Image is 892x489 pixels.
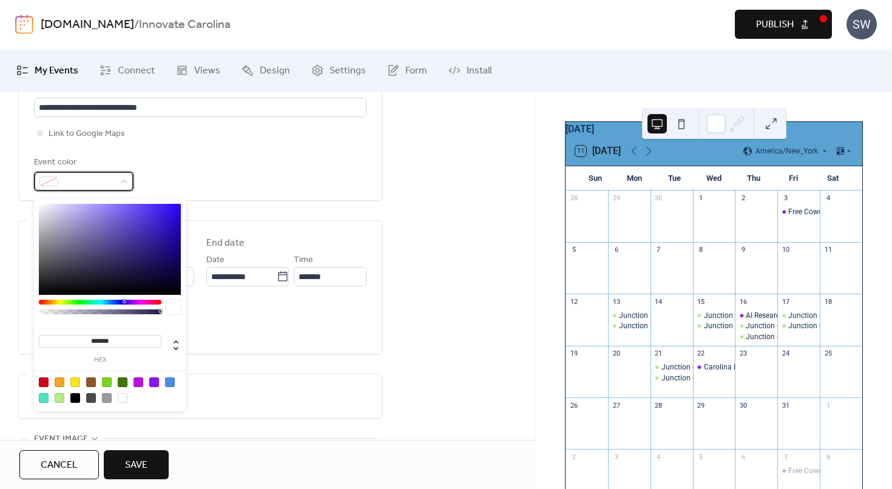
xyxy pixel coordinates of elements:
[608,321,650,331] div: Junction Office Hours: Legal with Hutch Law
[777,466,820,476] div: Free Coworking Day at The Junction
[654,194,663,203] div: 30
[569,194,578,203] div: 28
[697,453,706,462] div: 5
[139,13,231,36] b: Innovate Carolina
[619,321,764,331] div: Junction Office Hours: Legal with Hutch Law
[777,311,820,321] div: Junction Office Hours: Social Impact Tech
[571,143,625,160] button: 11[DATE]
[39,377,49,387] div: #D0021B
[378,54,436,87] a: Form
[697,401,706,410] div: 29
[34,155,131,170] div: Event color
[41,13,134,36] a: [DOMAIN_NAME]
[650,362,693,373] div: Junction Office Hours: Entrepreneurial Development
[615,166,654,191] div: Mon
[654,401,663,410] div: 28
[693,362,735,373] div: Carolina Innovators Connect 2025
[773,166,813,191] div: Fri
[781,349,790,359] div: 24
[34,432,88,447] span: Event image
[746,311,875,321] div: AI Research Skills for Smarter Decisions
[55,393,64,403] div: #B8E986
[661,373,797,383] div: Junction Office Hours: Business Planning
[612,401,621,410] div: 27
[654,453,663,462] div: 4
[34,81,364,96] div: Location
[755,147,818,155] span: America/New_York
[781,297,790,306] div: 17
[823,194,833,203] div: 4
[846,9,877,39] div: SW
[102,393,112,403] div: #9B9B9B
[654,349,663,359] div: 21
[823,297,833,306] div: 18
[813,166,853,191] div: Sat
[39,393,49,403] div: #50E3C2
[612,297,621,306] div: 13
[149,377,159,387] div: #9013FE
[405,64,427,78] span: Form
[55,377,64,387] div: #F5A623
[194,64,220,78] span: Views
[7,54,87,87] a: My Events
[569,401,578,410] div: 26
[823,401,833,410] div: 1
[704,321,828,331] div: Junction Office Hours: AI Tools & Tech
[738,246,748,255] div: 9
[777,321,820,331] div: Junction Office Hours: 1893 Brand Studio
[756,18,794,32] span: Publish
[70,377,80,387] div: #F8E71C
[206,253,225,268] span: Date
[781,453,790,462] div: 7
[704,362,817,373] div: Carolina Innovators Connect 2025
[661,362,831,373] div: Junction Office Hours: Entrepreneurial Development
[697,246,706,255] div: 8
[654,297,663,306] div: 14
[104,450,169,479] button: Save
[777,207,820,217] div: Free Coworking Day at The Junction
[738,401,748,410] div: 30
[746,332,873,342] div: Junction Office Hours: Growth Strategy
[697,349,706,359] div: 22
[165,377,175,387] div: #4A90E2
[86,393,96,403] div: #4A4A4A
[704,311,811,321] div: Junction Office Hours: Market Fit
[569,349,578,359] div: 19
[167,54,229,87] a: Views
[781,194,790,203] div: 3
[118,64,155,78] span: Connect
[734,166,773,191] div: Thu
[49,127,125,141] span: Link to Google Maps
[125,458,147,473] span: Save
[329,64,366,78] span: Settings
[569,246,578,255] div: 5
[133,377,143,387] div: #BD10E0
[735,311,777,321] div: AI Research Skills for Smarter Decisions
[118,393,127,403] div: #FFFFFF
[260,64,290,78] span: Design
[619,311,765,321] div: Junction Office Hours: Vaccine Development
[39,357,161,363] label: hex
[654,246,663,255] div: 7
[569,297,578,306] div: 12
[612,349,621,359] div: 20
[823,453,833,462] div: 8
[697,194,706,203] div: 1
[738,297,748,306] div: 16
[697,297,706,306] div: 15
[781,246,790,255] div: 10
[90,54,164,87] a: Connect
[19,450,99,479] button: Cancel
[694,166,734,191] div: Wed
[86,377,96,387] div: #8B572A
[569,453,578,462] div: 2
[294,253,313,268] span: Time
[15,15,33,34] img: logo
[612,194,621,203] div: 29
[823,349,833,359] div: 25
[746,321,860,331] div: Junction Office Hours: IP & Patents
[738,349,748,359] div: 23
[655,166,694,191] div: Tue
[102,377,112,387] div: #7ED321
[612,246,621,255] div: 6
